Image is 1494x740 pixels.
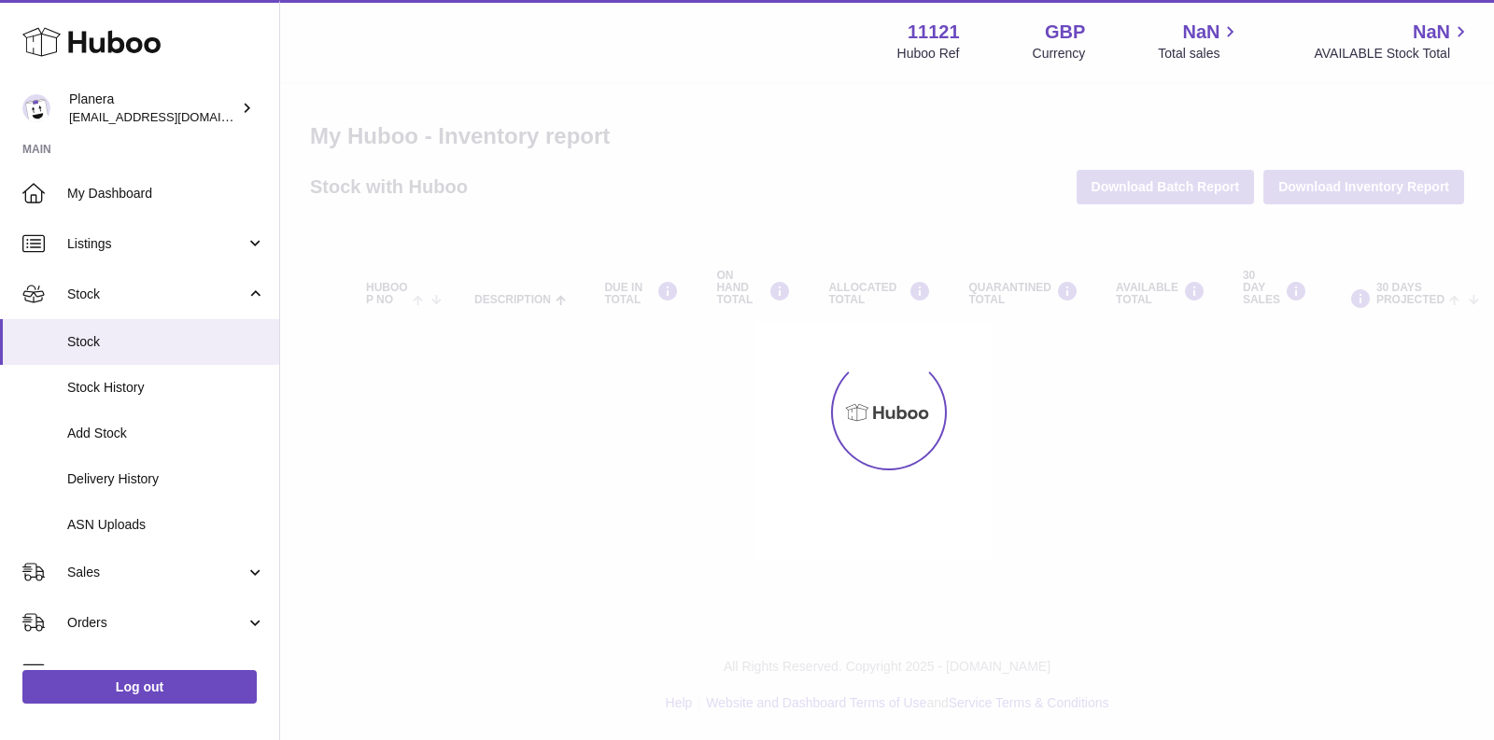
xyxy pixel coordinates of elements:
span: AVAILABLE Stock Total [1314,45,1472,63]
a: NaN Total sales [1158,20,1241,63]
img: saiyani@planera.care [22,94,50,122]
span: [EMAIL_ADDRESS][DOMAIN_NAME] [69,109,275,124]
span: Sales [67,564,246,581]
a: Log out [22,670,257,704]
span: Stock [67,333,265,351]
strong: 11121 [908,20,960,45]
span: Total sales [1158,45,1241,63]
span: NaN [1413,20,1450,45]
span: Stock History [67,379,265,397]
span: Listings [67,235,246,253]
span: Usage [67,664,265,682]
strong: GBP [1045,20,1085,45]
span: Stock [67,286,246,303]
div: Currency [1033,45,1086,63]
div: Planera [69,91,237,126]
span: NaN [1182,20,1219,45]
div: Huboo Ref [897,45,960,63]
span: Add Stock [67,425,265,442]
span: Delivery History [67,470,265,488]
span: Orders [67,614,246,632]
span: My Dashboard [67,185,265,202]
a: NaN AVAILABLE Stock Total [1314,20,1472,63]
span: ASN Uploads [67,516,265,534]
